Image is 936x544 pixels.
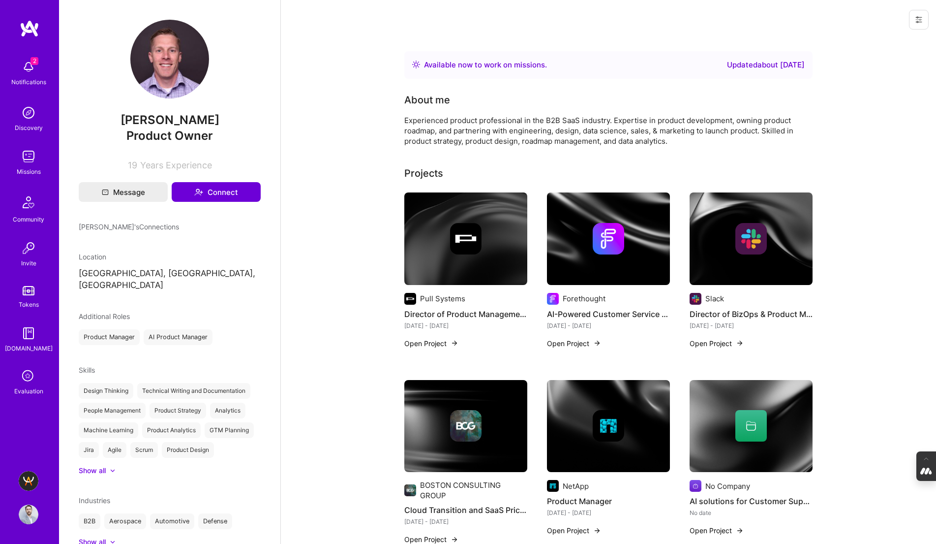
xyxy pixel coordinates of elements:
[137,383,250,399] div: Technical Writing and Documentation
[79,496,110,505] span: Industries
[420,293,465,304] div: Pull Systems
[404,192,527,285] img: cover
[150,513,194,529] div: Automotive
[142,422,201,438] div: Product Analytics
[690,293,701,305] img: Company logo
[404,293,416,305] img: Company logo
[19,505,38,524] img: User Avatar
[16,505,41,524] a: User Avatar
[172,182,261,202] button: Connect
[690,380,813,473] img: cover
[736,527,744,535] img: arrow-right
[404,380,527,473] img: cover
[547,508,670,518] div: [DATE] - [DATE]
[19,323,38,343] img: guide book
[79,466,106,476] div: Show all
[404,166,443,181] div: Projects
[79,182,168,202] button: Message
[420,480,527,501] div: BOSTON CONSULTING GROUP
[103,442,126,458] div: Agile
[404,516,527,527] div: [DATE] - [DATE]
[14,386,43,396] div: Evaluation
[404,308,527,320] h4: Director of Product Management
[130,442,158,458] div: Scrum
[727,59,805,71] div: Updated about [DATE]
[593,339,601,347] img: arrow-right
[563,481,589,491] div: NetApp
[690,495,813,508] h4: AI solutions for Customer Support team
[79,252,261,262] div: Location
[547,480,559,492] img: Company logo
[547,308,670,320] h4: AI-Powered Customer Service Solutions
[19,299,39,310] div: Tokens
[162,442,214,458] div: Product Design
[690,320,813,331] div: [DATE] - [DATE]
[79,268,261,291] p: [GEOGRAPHIC_DATA], [GEOGRAPHIC_DATA], [GEOGRAPHIC_DATA]
[404,115,798,146] div: Experienced product professional in the B2B SaaS industry. Expertise in product development, owni...
[198,513,232,529] div: Defense
[450,410,482,442] img: Company logo
[11,77,46,87] div: Notifications
[690,192,813,285] img: cover
[690,338,744,349] button: Open Project
[194,188,203,196] i: icon Connect
[547,320,670,331] div: [DATE] - [DATE]
[593,527,601,535] img: arrow-right
[404,93,450,107] div: About me
[19,238,38,258] img: Invite
[690,525,744,536] button: Open Project
[79,329,140,345] div: Product Manager
[424,59,547,71] div: Available now to work on missions .
[547,495,670,508] h4: Product Manager
[126,128,213,143] span: Product Owner
[563,293,605,304] div: Forethought
[690,508,813,518] div: No date
[19,471,38,491] img: A.Team - Grow A.Team's Community & Demand
[5,343,53,353] div: [DOMAIN_NAME]
[210,403,245,418] div: Analytics
[547,525,601,536] button: Open Project
[102,189,109,195] i: icon Mail
[150,403,206,418] div: Product Strategy
[593,410,624,442] img: Company logo
[735,223,767,255] img: Company logo
[79,113,261,128] span: [PERSON_NAME]
[79,222,179,232] span: [PERSON_NAME]'s Connections
[15,123,43,133] div: Discovery
[547,338,601,349] button: Open Project
[79,312,130,320] span: Additional Roles
[205,422,254,438] div: GTM Planning
[690,480,701,492] img: Company logo
[130,20,209,98] img: User Avatar
[404,338,458,349] button: Open Project
[140,160,212,170] span: Years Experience
[547,380,670,473] img: cover
[19,103,38,123] img: discovery
[128,160,137,170] span: 19
[17,191,40,214] img: Community
[79,403,146,418] div: People Management
[19,367,38,386] i: icon SelectionTeam
[79,422,138,438] div: Machine Learning
[19,147,38,166] img: teamwork
[547,293,559,305] img: Company logo
[705,293,724,304] div: Slack
[13,214,44,224] div: Community
[21,258,36,268] div: Invite
[30,57,38,65] span: 2
[404,504,527,516] h4: Cloud Transition and SaaS Pricing Strategy
[79,442,99,458] div: Jira
[451,339,458,347] img: arrow-right
[593,223,624,255] img: Company logo
[412,61,420,68] img: Availability
[144,329,212,345] div: AI Product Manager
[16,471,41,491] a: A.Team - Grow A.Team's Community & Demand
[79,513,100,529] div: B2B
[79,366,95,374] span: Skills
[17,166,41,177] div: Missions
[404,484,416,496] img: Company logo
[404,320,527,331] div: [DATE] - [DATE]
[451,536,458,544] img: arrow-right
[104,513,146,529] div: Aerospace
[23,286,34,295] img: tokens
